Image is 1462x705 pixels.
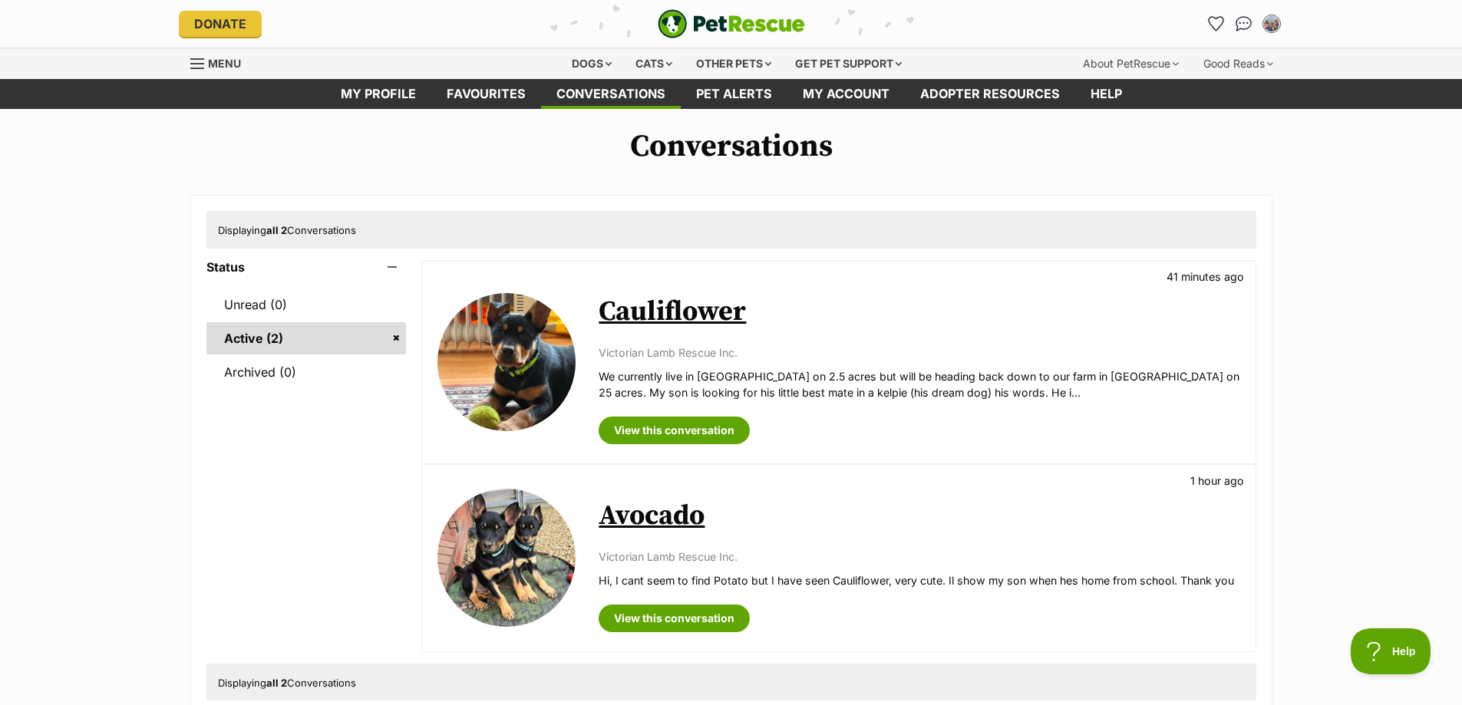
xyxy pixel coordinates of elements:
span: Displaying Conversations [218,224,356,236]
img: Tania Millen profile pic [1264,16,1279,31]
a: My profile [325,79,431,109]
span: Menu [208,57,241,70]
a: Active (2) [206,322,407,354]
div: Cats [625,48,683,79]
a: Adopter resources [905,79,1075,109]
a: Unread (0) [206,288,407,321]
a: Menu [190,48,252,76]
a: View this conversation [599,417,750,444]
a: Pet alerts [681,79,787,109]
p: Victorian Lamb Rescue Inc. [599,344,1239,361]
p: Victorian Lamb Rescue Inc. [599,549,1239,565]
div: Dogs [561,48,622,79]
p: Hi, I cant seem to find Potato but I have seen Cauliflower, very cute. Il show my son when hes ho... [599,572,1239,588]
header: Status [206,260,407,274]
a: View this conversation [599,605,750,632]
div: About PetRescue [1072,48,1190,79]
p: We currently live in [GEOGRAPHIC_DATA] on 2.5 acres but will be heading back down to our farm in ... [599,368,1239,401]
strong: all 2 [266,677,287,689]
a: conversations [541,79,681,109]
a: Avocado [599,499,705,533]
span: Displaying Conversations [218,677,356,689]
button: My account [1259,12,1284,36]
a: Favourites [1204,12,1229,36]
a: Archived (0) [206,356,407,388]
iframe: Help Scout Beacon - Open [1351,628,1431,674]
a: PetRescue [658,9,805,38]
img: chat-41dd97257d64d25036548639549fe6c8038ab92f7586957e7f3b1b290dea8141.svg [1236,16,1252,31]
div: Other pets [685,48,782,79]
a: Help [1075,79,1137,109]
img: Cauliflower [437,293,576,431]
strong: all 2 [266,224,287,236]
img: logo-e224e6f780fb5917bec1dbf3a21bbac754714ae5b6737aabdf751b685950b380.svg [658,9,805,38]
a: My account [787,79,905,109]
ul: Account quick links [1204,12,1284,36]
p: 41 minutes ago [1167,268,1244,285]
a: Donate [179,11,262,37]
div: Get pet support [784,48,913,79]
img: Avocado [437,489,576,627]
div: Good Reads [1193,48,1284,79]
a: Favourites [431,79,541,109]
a: Conversations [1232,12,1256,36]
a: Cauliflower [599,295,746,329]
p: 1 hour ago [1190,473,1244,489]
